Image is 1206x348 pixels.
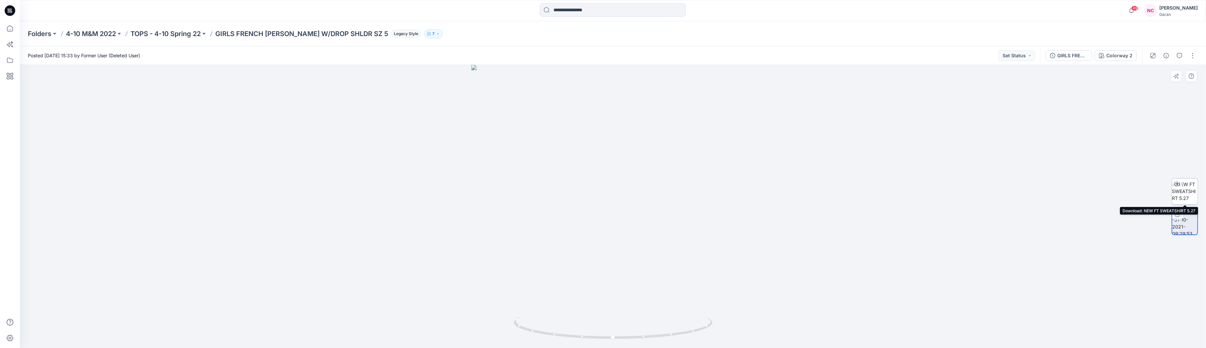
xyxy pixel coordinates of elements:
span: Posted [DATE] 15:33 by [28,52,140,59]
div: Garan [1159,12,1198,17]
button: Details [1161,50,1172,61]
a: Former User (Deleted User) [81,53,140,58]
div: Colorway 2 [1106,52,1132,59]
img: turntable-31-10-2021-09:29:53 [1172,209,1197,234]
button: Legacy Style [388,29,421,38]
button: GIRLS FRENCH [PERSON_NAME] W/DROP SHLDR SZ 5 [1046,50,1092,61]
button: Colorway 2 [1095,50,1137,61]
p: 7 [432,30,435,37]
a: Folders [28,29,51,38]
div: [PERSON_NAME] [1159,4,1198,12]
a: 4-10 M&M 2022 [66,29,116,38]
span: 49 [1131,6,1138,11]
p: GIRLS FRENCH [PERSON_NAME] W/DROP SHLDR SZ 5 [215,29,388,38]
div: GIRLS FRENCH [PERSON_NAME] W/DROP SHLDR SZ 5 [1057,52,1088,59]
div: NC [1145,5,1157,17]
a: TOPS - 4-10 Spring 22 [131,29,201,38]
button: 7 [424,29,443,38]
img: NEW FT SWEATSHIRT 5.27 [1172,181,1198,202]
span: Legacy Style [391,30,421,38]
